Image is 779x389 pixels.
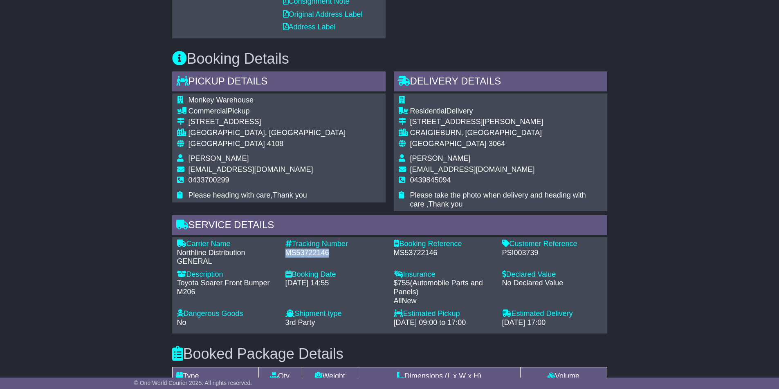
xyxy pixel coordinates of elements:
[177,309,277,318] div: Dangerous Goods
[177,279,277,296] div: Toyota Soarer Front Bumper M206
[520,367,607,385] td: Volume
[189,176,229,184] span: 0433700299
[177,249,277,266] div: Northline Distribution GENERAL
[285,318,315,327] span: 3rd Party
[410,129,602,138] div: CRAIGIEBURN, [GEOGRAPHIC_DATA]
[302,367,358,385] td: Weight
[502,240,602,249] div: Customer Reference
[285,240,386,249] div: Tracking Number
[189,154,249,162] span: [PERSON_NAME]
[394,318,494,327] div: [DATE] 09:00 to 17:00
[410,165,535,173] span: [EMAIL_ADDRESS][DOMAIN_NAME]
[172,71,386,93] div: Pickup Details
[410,191,586,208] span: Please take the photo when delivery and heading with care ,Thank you
[177,318,186,327] span: No
[502,279,602,288] div: No Declared Value
[285,279,386,288] div: [DATE] 14:55
[189,107,346,116] div: Pickup
[398,279,410,287] span: 755
[394,240,494,249] div: Booking Reference
[189,191,307,199] span: Please heading with care,Thank you
[285,270,386,279] div: Booking Date
[489,140,505,148] span: 3064
[502,318,602,327] div: [DATE] 17:00
[285,309,386,318] div: Shipment type
[394,279,483,296] span: Automobile Parts and Panels
[394,297,494,306] div: AllNew
[285,249,386,258] div: MS53722146
[410,140,487,148] span: [GEOGRAPHIC_DATA]
[189,165,313,173] span: [EMAIL_ADDRESS][DOMAIN_NAME]
[502,249,602,258] div: PSI003739
[172,367,259,385] td: Type
[283,23,336,31] a: Address Label
[259,367,302,385] td: Qty.
[189,107,228,115] span: Commercial
[394,249,494,258] div: MS53722146
[410,154,471,162] span: [PERSON_NAME]
[502,270,602,279] div: Declared Value
[502,309,602,318] div: Estimated Delivery
[394,279,494,305] div: $ ( )
[410,118,602,127] div: [STREET_ADDRESS][PERSON_NAME]
[172,346,607,362] h3: Booked Package Details
[283,10,363,18] a: Original Address Label
[410,176,451,184] span: 0439845094
[189,140,265,148] span: [GEOGRAPHIC_DATA]
[394,270,494,279] div: Insurance
[410,107,447,115] span: Residential
[358,367,520,385] td: Dimensions (L x W x H)
[410,107,602,116] div: Delivery
[172,215,607,237] div: Service Details
[177,240,277,249] div: Carrier Name
[177,270,277,279] div: Description
[394,71,607,93] div: Delivery Details
[189,118,346,127] div: [STREET_ADDRESS]
[267,140,283,148] span: 4108
[134,380,252,386] span: © One World Courier 2025. All rights reserved.
[172,51,607,67] h3: Booking Details
[394,309,494,318] div: Estimated Pickup
[189,129,346,138] div: [GEOGRAPHIC_DATA], [GEOGRAPHIC_DATA]
[189,96,254,104] span: Monkey Warehouse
